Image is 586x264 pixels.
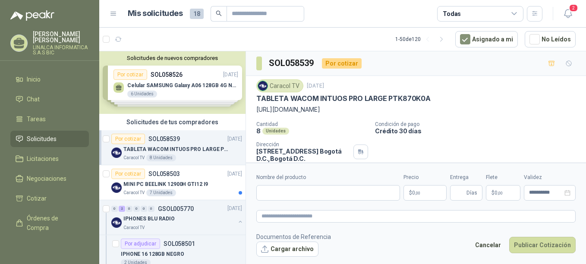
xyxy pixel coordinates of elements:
p: [DATE] [227,205,242,213]
label: Nombre del producto [256,173,400,182]
a: Chat [10,91,89,107]
label: Validez [524,173,576,182]
div: 2 [119,206,125,212]
p: $ 0,00 [486,185,520,201]
h3: SOL058539 [269,57,315,70]
label: Flete [486,173,520,182]
div: 0 [111,206,118,212]
p: [DATE] [227,170,242,178]
div: Por cotizar [322,58,362,69]
p: SOL058503 [148,171,180,177]
div: Por cotizar [111,134,145,144]
p: MINI PC BEELINK 12900H GTI12 I9 [123,180,208,189]
a: Tareas [10,111,89,127]
p: $0,00 [403,185,447,201]
span: ,00 [498,191,503,195]
p: [PERSON_NAME] [PERSON_NAME] [33,31,89,43]
span: Solicitudes [27,134,57,144]
p: IPHONE 16 128GB NEGRO [121,250,184,258]
label: Precio [403,173,447,182]
span: 2 [569,4,578,12]
p: Caracol TV [123,189,145,196]
p: 8 [256,127,261,135]
button: Cancelar [470,237,506,253]
span: Órdenes de Compra [27,214,81,233]
button: Cargar archivo [256,242,318,257]
div: 0 [126,206,132,212]
a: Negociaciones [10,170,89,187]
a: Por cotizarSOL058503[DATE] Company LogoMINI PC BEELINK 12900H GTI12 I9Caracol TV7 Unidades [99,165,246,200]
span: Chat [27,94,40,104]
span: Cotizar [27,194,47,203]
p: Documentos de Referencia [256,232,331,242]
p: Crédito 30 días [375,127,583,135]
button: Publicar Cotización [509,237,576,253]
span: ,00 [415,191,420,195]
img: Logo peakr [10,10,54,21]
p: Condición de pago [375,121,583,127]
span: 18 [190,9,204,19]
p: TABLETA WACOM INTUOS PRO LARGE PTK870K0A [123,145,231,154]
button: No Leídos [525,31,576,47]
span: 0 [412,190,420,195]
a: 0 2 0 0 0 0 GSOL005770[DATE] Company LogoIPHONES BLU RADIOCaracol TV [111,204,244,231]
p: Caracol TV [123,154,145,161]
div: Unidades [262,128,289,135]
p: [DATE] [307,82,324,90]
div: Solicitudes de nuevos compradoresPor cotizarSOL058526[DATE] Celular SAMSUNG Galaxy A06 128GB 4G N... [99,51,246,114]
span: Negociaciones [27,174,66,183]
p: Caracol TV [123,224,145,231]
a: Solicitudes [10,131,89,147]
span: Tareas [27,114,46,124]
div: 7 Unidades [146,189,176,196]
p: IPHONES BLU RADIO [123,215,175,223]
span: $ [491,190,495,195]
div: 0 [148,206,154,212]
a: Remisiones [10,239,89,256]
button: 2 [560,6,576,22]
div: Caracol TV [256,79,303,92]
div: 8 Unidades [146,154,176,161]
a: Por cotizarSOL058539[DATE] Company LogoTABLETA WACOM INTUOS PRO LARGE PTK870K0ACaracol TV8 Unidades [99,130,246,165]
p: LINALCA INFORMATICA S.A.S BIC [33,45,89,55]
img: Company Logo [111,148,122,158]
button: Asignado a mi [455,31,518,47]
span: Remisiones [27,243,59,252]
img: Company Logo [111,182,122,193]
div: Por adjudicar [121,239,160,249]
img: Company Logo [258,81,268,91]
p: [URL][DOMAIN_NAME] [256,105,576,114]
div: 1 - 50 de 120 [395,32,448,46]
a: Licitaciones [10,151,89,167]
p: [STREET_ADDRESS] Bogotá D.C. , Bogotá D.C. [256,148,350,162]
span: Días [466,185,477,200]
p: [DATE] [227,135,242,143]
div: Todas [443,9,461,19]
label: Entrega [450,173,482,182]
span: 0 [495,190,503,195]
div: Por cotizar [111,169,145,179]
span: Inicio [27,75,41,84]
p: Dirección [256,141,350,148]
span: Licitaciones [27,154,59,163]
p: SOL058501 [164,241,195,247]
a: Cotizar [10,190,89,207]
span: search [216,10,222,16]
button: Solicitudes de nuevos compradores [103,55,242,61]
a: Órdenes de Compra [10,210,89,236]
div: 0 [141,206,147,212]
p: Cantidad [256,121,368,127]
p: GSOL005770 [158,206,194,212]
p: SOL058539 [148,136,180,142]
a: Inicio [10,71,89,88]
div: 0 [133,206,140,212]
div: Solicitudes de tus compradores [99,114,246,130]
img: Company Logo [111,217,122,228]
h1: Mis solicitudes [128,7,183,20]
p: TABLETA WACOM INTUOS PRO LARGE PTK870K0A [256,94,431,103]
